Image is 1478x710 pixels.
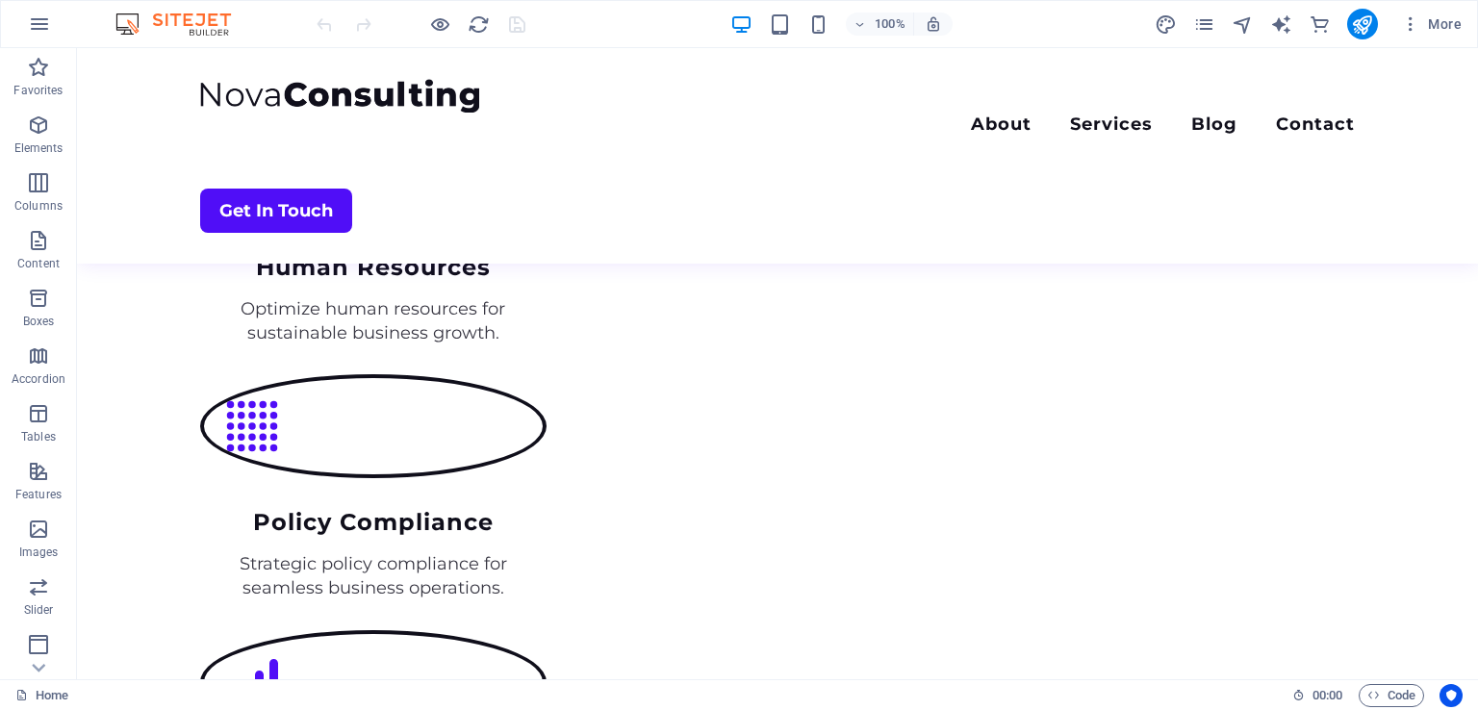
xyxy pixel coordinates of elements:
span: 00 00 [1312,684,1342,707]
button: pages [1193,13,1216,36]
p: Images [19,545,59,560]
p: Elements [14,140,64,156]
span: : [1326,688,1329,702]
p: Columns [14,198,63,214]
button: Code [1359,684,1424,707]
a: Click to cancel selection. Double-click to open Pages [15,684,68,707]
i: Pages (Ctrl+Alt+S) [1193,13,1215,36]
i: On resize automatically adjust zoom level to fit chosen device. [925,15,942,33]
button: design [1155,13,1178,36]
button: publish [1347,9,1378,39]
span: More [1401,14,1462,34]
p: Tables [21,429,56,444]
button: commerce [1309,13,1332,36]
i: Navigator [1232,13,1254,36]
h6: 100% [875,13,905,36]
i: Design (Ctrl+Alt+Y) [1155,13,1177,36]
p: Favorites [13,83,63,98]
p: Accordion [12,371,65,387]
p: Boxes [23,314,55,329]
button: reload [467,13,490,36]
button: Click here to leave preview mode and continue editing [428,13,451,36]
button: 100% [846,13,914,36]
p: Slider [24,602,54,618]
i: Commerce [1309,13,1331,36]
i: Publish [1351,13,1373,36]
button: Usercentrics [1440,684,1463,707]
button: text_generator [1270,13,1293,36]
i: AI Writer [1270,13,1292,36]
button: navigator [1232,13,1255,36]
button: More [1393,9,1469,39]
img: Editor Logo [111,13,255,36]
h6: Session time [1292,684,1343,707]
span: Code [1367,684,1415,707]
p: Features [15,487,62,502]
i: Reload page [468,13,490,36]
p: Content [17,256,60,271]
